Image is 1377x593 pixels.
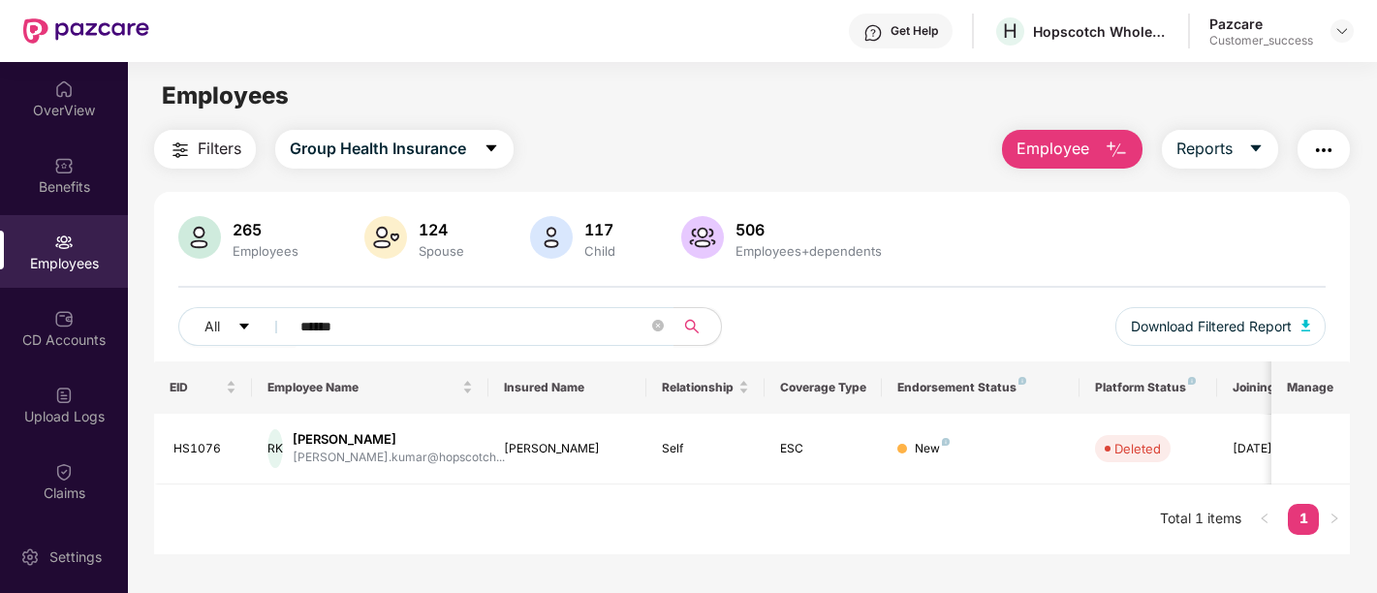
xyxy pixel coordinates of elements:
[229,220,302,239] div: 265
[1209,15,1313,33] div: Pazcare
[580,243,619,259] div: Child
[293,430,505,449] div: [PERSON_NAME]
[23,18,149,44] img: New Pazcare Logo
[1288,504,1319,535] li: 1
[178,307,297,346] button: Allcaret-down
[1259,513,1270,524] span: left
[293,449,505,467] div: [PERSON_NAME].kumar@hopscotch...
[229,243,302,259] div: Employees
[170,380,223,395] span: EID
[1334,23,1350,39] img: svg+xml;base64,PHN2ZyBpZD0iRHJvcGRvd24tMzJ4MzIiIHhtbG5zPSJodHRwOi8vd3d3LnczLm9yZy8yMDAwL3N2ZyIgd2...
[1329,513,1340,524] span: right
[1312,139,1335,162] img: svg+xml;base64,PHN2ZyB4bWxucz0iaHR0cDovL3d3dy53My5vcmcvMjAwMC9zdmciIHdpZHRoPSIyNCIgaGVpZ2h0PSIyNC...
[732,243,886,259] div: Employees+dependents
[891,23,938,39] div: Get Help
[1209,33,1313,48] div: Customer_success
[504,440,631,458] div: [PERSON_NAME]
[1271,361,1350,414] th: Manage
[267,429,283,468] div: RK
[652,318,664,336] span: close-circle
[1288,504,1319,533] a: 1
[580,220,619,239] div: 117
[1248,140,1264,158] span: caret-down
[154,130,256,169] button: Filters
[44,547,108,567] div: Settings
[765,361,883,414] th: Coverage Type
[673,319,711,334] span: search
[54,386,74,405] img: svg+xml;base64,PHN2ZyBpZD0iVXBsb2FkX0xvZ3MiIGRhdGEtbmFtZT0iVXBsb2FkIExvZ3MiIHhtbG5zPSJodHRwOi8vd3...
[54,233,74,252] img: svg+xml;base64,PHN2ZyBpZD0iRW1wbG95ZWVzIiB4bWxucz0iaHR0cDovL3d3dy53My5vcmcvMjAwMC9zdmciIHdpZHRoPS...
[252,361,488,414] th: Employee Name
[54,462,74,482] img: svg+xml;base64,PHN2ZyBpZD0iQ2xhaW0iIHhtbG5zPSJodHRwOi8vd3d3LnczLm9yZy8yMDAwL3N2ZyIgd2lkdGg9IjIwIi...
[267,380,458,395] span: Employee Name
[673,307,722,346] button: search
[780,440,867,458] div: ESC
[162,81,289,109] span: Employees
[204,316,220,337] span: All
[415,220,468,239] div: 124
[1003,19,1017,43] span: H
[364,216,407,259] img: svg+xml;base64,PHN2ZyB4bWxucz0iaHR0cDovL3d3dy53My5vcmcvMjAwMC9zdmciIHhtbG5zOnhsaW5rPSJodHRwOi8vd3...
[54,156,74,175] img: svg+xml;base64,PHN2ZyBpZD0iQmVuZWZpdHMiIHhtbG5zPSJodHRwOi8vd3d3LnczLm9yZy8yMDAwL3N2ZyIgd2lkdGg9Ij...
[20,547,40,567] img: svg+xml;base64,PHN2ZyBpZD0iU2V0dGluZy0yMHgyMCIgeG1sbnM9Imh0dHA6Ly93d3cudzMub3JnLzIwMDAvc3ZnIiB3aW...
[1017,137,1089,161] span: Employee
[942,438,950,446] img: svg+xml;base64,PHN2ZyB4bWxucz0iaHR0cDovL3d3dy53My5vcmcvMjAwMC9zdmciIHdpZHRoPSI4IiBoZWlnaHQ9IjgiIH...
[897,380,1063,395] div: Endorsement Status
[732,220,886,239] div: 506
[1217,361,1335,414] th: Joining Date
[662,440,749,458] div: Self
[1319,504,1350,535] li: Next Page
[415,243,468,259] div: Spouse
[1188,377,1196,385] img: svg+xml;base64,PHN2ZyB4bWxucz0iaHR0cDovL3d3dy53My5vcmcvMjAwMC9zdmciIHdpZHRoPSI4IiBoZWlnaHQ9IjgiIH...
[1249,504,1280,535] button: left
[1018,377,1026,385] img: svg+xml;base64,PHN2ZyB4bWxucz0iaHR0cDovL3d3dy53My5vcmcvMjAwMC9zdmciIHdpZHRoPSI4IiBoZWlnaHQ9IjgiIH...
[54,309,74,328] img: svg+xml;base64,PHN2ZyBpZD0iQ0RfQWNjb3VudHMiIGRhdGEtbmFtZT0iQ0QgQWNjb3VudHMiIHhtbG5zPSJodHRwOi8vd3...
[1131,316,1292,337] span: Download Filtered Report
[1162,130,1278,169] button: Reportscaret-down
[54,79,74,99] img: svg+xml;base64,PHN2ZyBpZD0iSG9tZSIgeG1sbnM9Imh0dHA6Ly93d3cudzMub3JnLzIwMDAvc3ZnIiB3aWR0aD0iMjAiIG...
[1095,380,1202,395] div: Platform Status
[863,23,883,43] img: svg+xml;base64,PHN2ZyBpZD0iSGVscC0zMngzMiIgeG1sbnM9Imh0dHA6Ly93d3cudzMub3JnLzIwMDAvc3ZnIiB3aWR0aD...
[1249,504,1280,535] li: Previous Page
[173,440,237,458] div: HS1076
[488,361,646,414] th: Insured Name
[1033,22,1169,41] div: Hopscotch Wholesale Trading Private Limited
[154,361,253,414] th: EID
[1115,307,1327,346] button: Download Filtered Report
[1105,139,1128,162] img: svg+xml;base64,PHN2ZyB4bWxucz0iaHR0cDovL3d3dy53My5vcmcvMjAwMC9zdmciIHhtbG5zOnhsaW5rPSJodHRwOi8vd3...
[198,137,241,161] span: Filters
[237,320,251,335] span: caret-down
[484,140,499,158] span: caret-down
[1301,320,1311,331] img: svg+xml;base64,PHN2ZyB4bWxucz0iaHR0cDovL3d3dy53My5vcmcvMjAwMC9zdmciIHhtbG5zOnhsaW5rPSJodHRwOi8vd3...
[530,216,573,259] img: svg+xml;base64,PHN2ZyB4bWxucz0iaHR0cDovL3d3dy53My5vcmcvMjAwMC9zdmciIHhtbG5zOnhsaW5rPSJodHRwOi8vd3...
[1114,439,1161,458] div: Deleted
[1002,130,1142,169] button: Employee
[290,137,466,161] span: Group Health Insurance
[681,216,724,259] img: svg+xml;base64,PHN2ZyB4bWxucz0iaHR0cDovL3d3dy53My5vcmcvMjAwMC9zdmciIHhtbG5zOnhsaW5rPSJodHRwOi8vd3...
[1176,137,1233,161] span: Reports
[652,320,664,331] span: close-circle
[1160,504,1241,535] li: Total 1 items
[662,380,735,395] span: Relationship
[646,361,765,414] th: Relationship
[275,130,514,169] button: Group Health Insurancecaret-down
[1233,440,1320,458] div: [DATE]
[178,216,221,259] img: svg+xml;base64,PHN2ZyB4bWxucz0iaHR0cDovL3d3dy53My5vcmcvMjAwMC9zdmciIHhtbG5zOnhsaW5rPSJodHRwOi8vd3...
[1319,504,1350,535] button: right
[169,139,192,162] img: svg+xml;base64,PHN2ZyB4bWxucz0iaHR0cDovL3d3dy53My5vcmcvMjAwMC9zdmciIHdpZHRoPSIyNCIgaGVpZ2h0PSIyNC...
[915,440,950,458] div: New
